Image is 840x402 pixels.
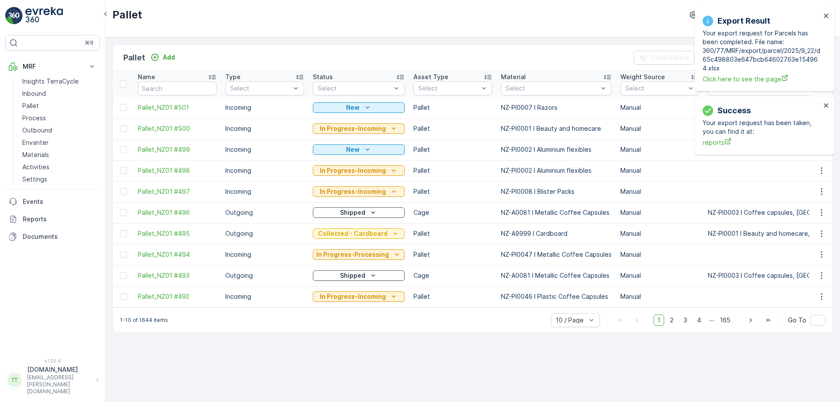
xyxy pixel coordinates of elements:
[22,126,52,135] p: Outbound
[19,87,100,100] a: Inbound
[313,207,405,218] button: Shipped
[703,29,821,73] p: Your export request for Parcels has been completed. File name: 360/77/MRF/export/parcel/2025/9_22...
[717,15,770,27] p: Export Result
[693,315,705,326] span: 4
[413,187,492,196] p: Pallet
[230,84,290,93] p: Select
[138,292,217,301] a: Pallet_NZ01 #492
[413,145,492,154] p: Pallet
[120,104,127,111] div: Toggle Row Selected
[788,316,806,325] span: Go To
[413,124,492,133] p: Pallet
[703,74,821,84] a: Click here to see the page
[620,103,699,112] p: Manual
[709,315,714,326] p: ...
[413,166,492,175] p: Pallet
[313,249,405,260] button: In Progress-Processing
[22,114,46,122] p: Process
[346,103,360,112] p: New
[620,124,699,133] p: Manual
[22,138,49,147] p: Envanter
[138,229,217,238] a: Pallet_NZ01 #495
[225,271,304,280] p: Outgoing
[313,186,405,197] button: In Progress-Incoming
[320,124,386,133] p: In Progress-Incoming
[823,12,829,21] button: close
[138,145,217,154] span: Pallet_NZ01 #499
[318,84,391,93] p: Select
[123,52,145,64] p: Pallet
[5,210,100,228] a: Reports
[120,317,168,324] p: 1-10 of 1644 items
[313,165,405,176] button: In Progress-Incoming
[501,292,612,301] p: NZ-PI0046 I Plastic Coffee Capsules
[5,365,100,395] button: TT[DOMAIN_NAME][EMAIL_ADDRESS][PERSON_NAME][DOMAIN_NAME]
[413,103,492,112] p: Pallet
[138,271,217,280] span: Pallet_NZ01 #493
[666,315,678,326] span: 2
[138,250,217,259] a: Pallet_NZ01 #494
[27,374,92,395] p: [EMAIL_ADDRESS][PERSON_NAME][DOMAIN_NAME]
[501,250,612,259] p: NZ-PI0047 I Metallic Coffee Capsules
[120,230,127,237] div: Toggle Row Selected
[23,232,96,241] p: Documents
[23,62,82,71] p: MRF
[703,138,821,147] a: reports
[225,229,304,238] p: Outgoing
[138,103,217,112] a: Pallet_NZ01 #501
[19,149,100,161] a: Materials
[138,166,217,175] a: Pallet_NZ01 #498
[138,81,217,95] input: Search
[19,112,100,124] a: Process
[320,292,386,301] p: In Progress-Incoming
[85,39,94,46] p: ⌘B
[620,187,699,196] p: Manual
[620,271,699,280] p: Manual
[340,271,365,280] p: Shipped
[138,208,217,217] span: Pallet_NZ01 #496
[22,101,39,110] p: Pallet
[225,250,304,259] p: Incoming
[138,187,217,196] span: Pallet_NZ01 #497
[5,193,100,210] a: Events
[501,73,526,81] p: Material
[313,228,405,239] button: Collected - Cardboard
[120,146,127,153] div: Toggle Row Selected
[413,208,492,217] p: Cage
[19,173,100,185] a: Settings
[19,136,100,149] a: Envanter
[716,315,734,326] span: 165
[225,145,304,154] p: Incoming
[313,291,405,302] button: In Progress-Incoming
[501,271,612,280] p: NZ-A0081 I Metallic Coffee Capsules
[225,124,304,133] p: Incoming
[679,315,691,326] span: 3
[501,208,612,217] p: NZ-A0081 I Metallic Coffee Capsules
[413,292,492,301] p: Pallet
[501,103,612,112] p: NZ-PI0007 I Razors
[225,103,304,112] p: Incoming
[313,123,405,134] button: In Progress-Incoming
[823,102,829,110] button: close
[22,175,47,184] p: Settings
[120,167,127,174] div: Toggle Row Selected
[112,8,142,22] p: Pallet
[22,163,49,171] p: Activities
[225,73,241,81] p: Type
[5,358,100,364] span: v 1.50.4
[147,52,178,63] button: Add
[413,271,492,280] p: Cage
[501,187,612,196] p: NZ-PI0008 I Blister Packs
[313,270,405,281] button: Shipped
[120,293,127,300] div: Toggle Row Selected
[413,73,448,81] p: Asset Type
[19,161,100,173] a: Activities
[23,197,96,206] p: Events
[320,187,386,196] p: In Progress-Incoming
[313,73,333,81] p: Status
